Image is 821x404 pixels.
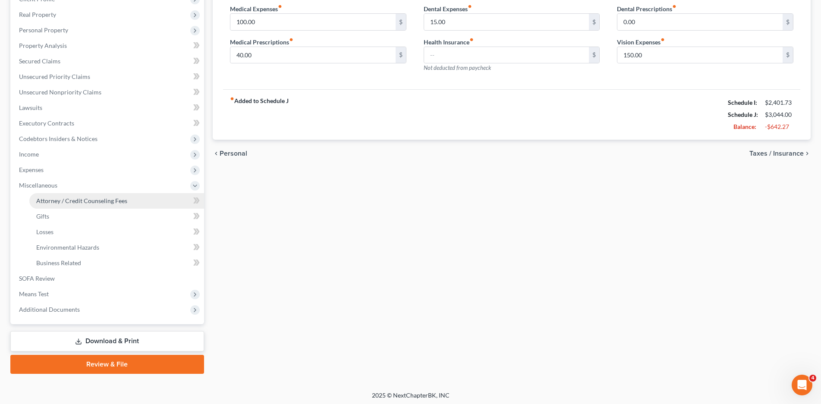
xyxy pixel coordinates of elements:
[792,375,812,395] iframe: Intercom live chat
[19,290,49,298] span: Means Test
[424,14,589,30] input: --
[672,4,676,9] i: fiber_manual_record
[19,166,44,173] span: Expenses
[19,182,57,189] span: Miscellaneous
[424,4,472,13] label: Dental Expenses
[213,150,247,157] button: chevron_left Personal
[10,355,204,374] a: Review & File
[396,47,406,63] div: $
[12,100,204,116] a: Lawsuits
[19,275,55,282] span: SOFA Review
[19,306,80,313] span: Additional Documents
[213,150,220,157] i: chevron_left
[728,99,757,106] strong: Schedule I:
[230,4,282,13] label: Medical Expenses
[29,209,204,224] a: Gifts
[230,38,293,47] label: Medical Prescriptions
[396,14,406,30] div: $
[36,197,127,204] span: Attorney / Credit Counseling Fees
[29,240,204,255] a: Environmental Hazards
[36,228,53,235] span: Losses
[19,57,60,65] span: Secured Claims
[19,104,42,111] span: Lawsuits
[12,85,204,100] a: Unsecured Nonpriority Claims
[29,255,204,271] a: Business Related
[12,116,204,131] a: Executory Contracts
[728,111,758,118] strong: Schedule J:
[749,150,811,157] button: Taxes / Insurance chevron_right
[589,47,599,63] div: $
[424,38,474,47] label: Health Insurance
[12,69,204,85] a: Unsecured Priority Claims
[230,97,234,101] i: fiber_manual_record
[230,47,396,63] input: --
[19,11,56,18] span: Real Property
[19,135,98,142] span: Codebtors Insiders & Notices
[19,150,39,158] span: Income
[230,14,396,30] input: --
[617,38,665,47] label: Vision Expenses
[220,150,247,157] span: Personal
[36,259,81,266] span: Business Related
[10,331,204,351] a: Download & Print
[230,97,289,133] strong: Added to Schedule J
[783,47,793,63] div: $
[733,123,756,130] strong: Balance:
[424,64,491,71] span: Not deducted from paycheck
[468,4,472,9] i: fiber_manual_record
[469,38,474,42] i: fiber_manual_record
[29,193,204,209] a: Attorney / Credit Counseling Fees
[589,14,599,30] div: $
[12,38,204,53] a: Property Analysis
[749,150,804,157] span: Taxes / Insurance
[19,88,101,96] span: Unsecured Nonpriority Claims
[661,38,665,42] i: fiber_manual_record
[12,53,204,69] a: Secured Claims
[783,14,793,30] div: $
[36,244,99,251] span: Environmental Hazards
[19,73,90,80] span: Unsecured Priority Claims
[424,47,589,63] input: --
[765,110,793,119] div: $3,044.00
[19,42,67,49] span: Property Analysis
[617,47,783,63] input: --
[804,150,811,157] i: chevron_right
[19,26,68,34] span: Personal Property
[765,122,793,131] div: -$642.27
[278,4,282,9] i: fiber_manual_record
[12,271,204,286] a: SOFA Review
[617,4,676,13] label: Dental Prescriptions
[765,98,793,107] div: $2,401.73
[29,224,204,240] a: Losses
[19,119,74,127] span: Executory Contracts
[617,14,783,30] input: --
[809,375,816,382] span: 4
[289,38,293,42] i: fiber_manual_record
[36,213,49,220] span: Gifts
